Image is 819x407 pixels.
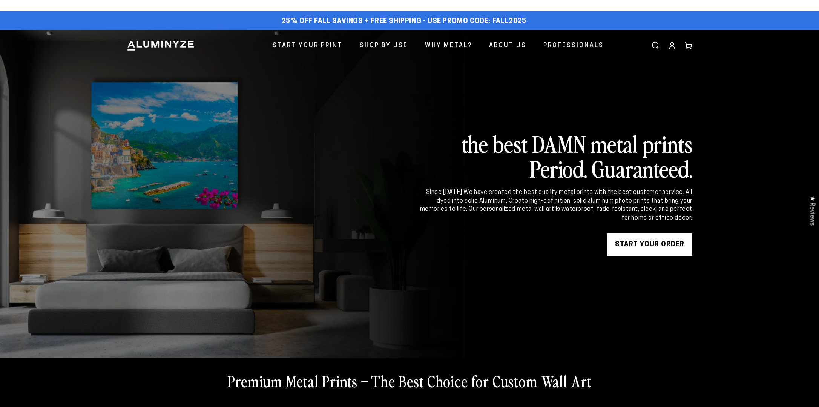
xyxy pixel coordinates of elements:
a: Why Metal? [419,36,478,56]
span: Start Your Print [273,40,343,51]
a: Shop By Use [354,36,414,56]
h2: the best DAMN metal prints Period. Guaranteed. [419,131,692,181]
a: START YOUR Order [607,233,692,256]
div: Click to open Judge.me floating reviews tab [805,190,819,232]
h2: Premium Metal Prints – The Best Choice for Custom Wall Art [227,371,592,391]
a: Start Your Print [267,36,348,56]
a: About Us [483,36,532,56]
img: Aluminyze [127,40,195,51]
span: 25% off FALL Savings + Free Shipping - Use Promo Code: FALL2025 [282,17,526,26]
span: About Us [489,40,526,51]
span: Why Metal? [425,40,472,51]
span: Shop By Use [360,40,408,51]
a: Professionals [538,36,609,56]
summary: Search our site [647,37,664,54]
span: Professionals [543,40,604,51]
div: Since [DATE] We have created the best quality metal prints with the best customer service. All dy... [419,188,692,222]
